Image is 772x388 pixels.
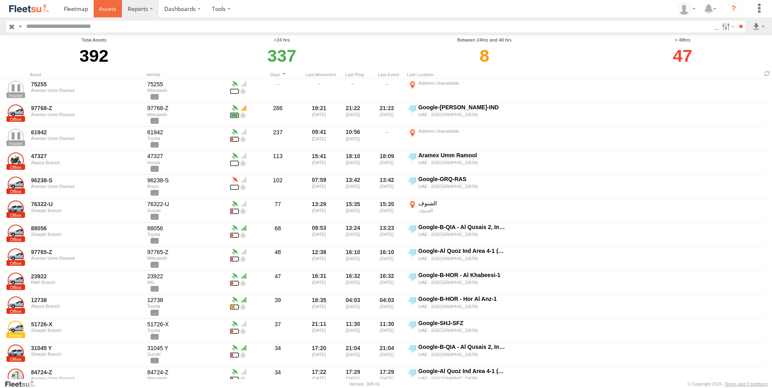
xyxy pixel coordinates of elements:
[762,70,772,77] span: Refresh
[151,286,159,292] span: View Vehicle Details to show all tags
[407,319,508,342] label: Click to View Event Location
[339,271,370,294] div: 16:32 [DATE]
[31,344,142,352] a: 31045 Y
[254,127,302,150] div: 237
[407,271,508,294] label: Click to View Event Location
[147,136,226,141] div: Toyota
[254,152,302,174] div: 113
[151,214,159,219] span: View Vehicle Details to show all tags
[407,127,508,150] label: Click to View Event Location
[239,247,248,254] div: GSM Signal = 4
[1,44,187,68] div: 392
[305,223,336,246] div: 09:53 [DATE]
[230,375,239,382] div: Battery Remaining: 3.69v
[349,382,380,386] div: Version: 308.01
[418,271,507,279] div: Google-B-HOR - Al Khabeesi-1
[31,208,142,213] div: Sharjah Branch
[305,247,336,269] div: 12:38 [DATE]
[407,200,508,222] label: Click to View Event Location
[373,295,404,317] div: 04:03 [DATE]
[8,296,24,313] a: View Asset Details
[8,321,24,337] a: View Asset Details
[407,223,508,246] label: Click to View Event Location
[254,72,302,77] div: Click to Sort
[594,62,606,68] div: Number of devices that their last movement was greater than 48hrs
[418,200,507,207] div: الشنوف
[373,200,404,222] div: 15:35 [DATE]
[31,160,142,165] div: Alquoz Branch
[147,160,226,165] div: Honda
[239,175,248,183] div: GSM Signal = 4
[230,350,239,358] div: Battery Remaining: 3.46v
[239,223,248,231] div: GSM Signal = 5
[8,369,24,385] a: View Asset Details
[418,232,507,237] div: UAE - [GEOGRAPHIC_DATA]
[230,279,239,286] div: Battery Remaining: 3.41v
[727,2,740,15] i: ?
[31,328,142,333] div: Sharjah Branch
[418,104,507,111] div: Google-[PERSON_NAME]-IND
[407,247,508,269] label: Click to View Event Location
[418,304,507,309] div: UAE - [GEOGRAPHIC_DATA]
[1,62,13,68] div: Total number of Enabled Assets
[31,104,142,112] a: 97768-Z
[1,37,187,44] div: Total Assets
[31,129,142,136] a: 61942
[147,273,226,280] div: 23922
[239,367,248,375] div: GSM Signal = 4
[8,152,24,169] a: View Asset Details
[230,254,239,262] div: Battery Remaining: 3.71v
[151,190,159,196] span: View Vehicle Details to show all tags
[31,280,142,285] div: RAK Branch
[687,382,768,386] div: © Copyright 2025 -
[752,21,766,32] label: Export results as...
[305,72,336,77] div: Click to Sort
[719,21,736,32] label: Search Filter Options
[30,72,143,77] div: Asset
[151,166,159,171] span: View Vehicle Details to show all tags
[339,152,370,174] div: 18:10 [DATE]
[418,152,507,159] div: Aramex Umm Ramool
[31,81,142,88] a: 75255
[373,271,404,294] div: 16:32 [DATE]
[8,177,24,193] a: View Asset Details
[418,256,507,261] div: UAE - [GEOGRAPHIC_DATA]
[151,358,159,363] span: View Vehicle Details to show all tags
[31,152,142,160] a: 47327
[254,343,302,365] div: 34
[8,81,24,97] a: View Asset Details
[373,343,404,365] div: 21:04 [DATE]
[4,380,42,388] a: Visit our Website
[239,319,248,327] div: GSM Signal = 4
[31,177,142,184] a: 96238-S
[418,375,507,381] div: UAE - [GEOGRAPHIC_DATA]
[675,3,699,15] div: Mohammed Khalid
[147,184,226,189] div: Rizon
[147,152,226,160] div: 47327
[373,104,404,126] div: 21:22 [DATE]
[407,79,508,102] label: Click to View Event Location
[147,304,226,309] div: Toyota
[239,127,248,135] div: GSM Signal = 4
[305,152,336,174] div: 15:41 [DATE]
[305,295,336,317] div: 18:35 [DATE]
[151,94,159,100] span: View Vehicle Details to show all tags
[373,72,404,77] div: Last Event
[8,104,24,121] a: View Asset Details
[418,208,507,213] div: الشنوف
[147,225,226,232] div: 88056
[254,104,302,126] div: 286
[339,72,370,77] div: Last Ping
[418,367,507,375] div: Google-Al Quoz Ind Area 4-1 (K-AQZ3)
[407,343,508,365] label: Click to View Event Location
[31,321,142,328] a: 51726-X
[418,319,507,327] div: Google-SHJ-SFZ
[418,352,507,357] div: UAE - [GEOGRAPHIC_DATA]
[418,160,507,165] div: UAE - [GEOGRAPHIC_DATA]
[147,200,226,208] div: 76322-U
[339,104,370,126] div: 21:22 [DATE]
[305,200,336,222] div: 13:29 [DATE]
[230,135,239,142] div: Battery Remaining: 3.52v
[8,129,24,145] a: View Asset Details
[339,223,370,246] div: 13:24 [DATE]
